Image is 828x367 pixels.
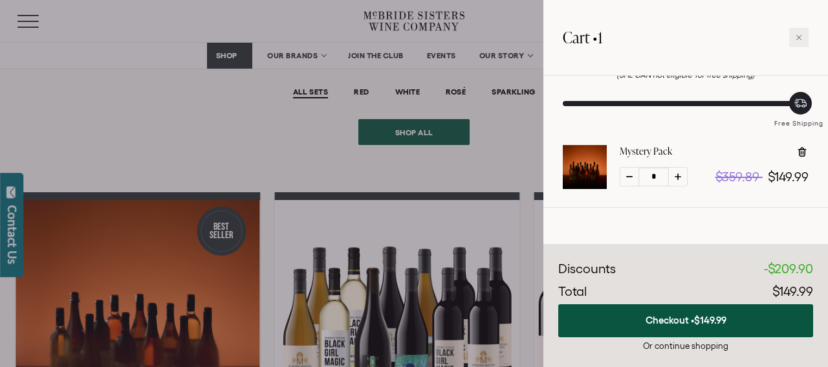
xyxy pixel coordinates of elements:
div: Or continue shopping [558,340,813,352]
span: $149.99 [772,284,813,298]
a: Mystery Pack [563,177,607,192]
a: Mystery Pack [620,145,672,158]
span: $149.99 [768,170,809,184]
span: $359.89 [715,170,759,184]
span: $149.99 [694,315,726,326]
div: Total [558,282,587,302]
div: Discounts [558,260,616,279]
div: - [764,260,813,279]
button: Checkout •$149.99 [558,304,813,337]
h2: Cart • [563,19,602,56]
div: Free Shipping [770,106,828,129]
span: $209.90 [768,261,813,276]
span: 1 [598,27,602,48]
